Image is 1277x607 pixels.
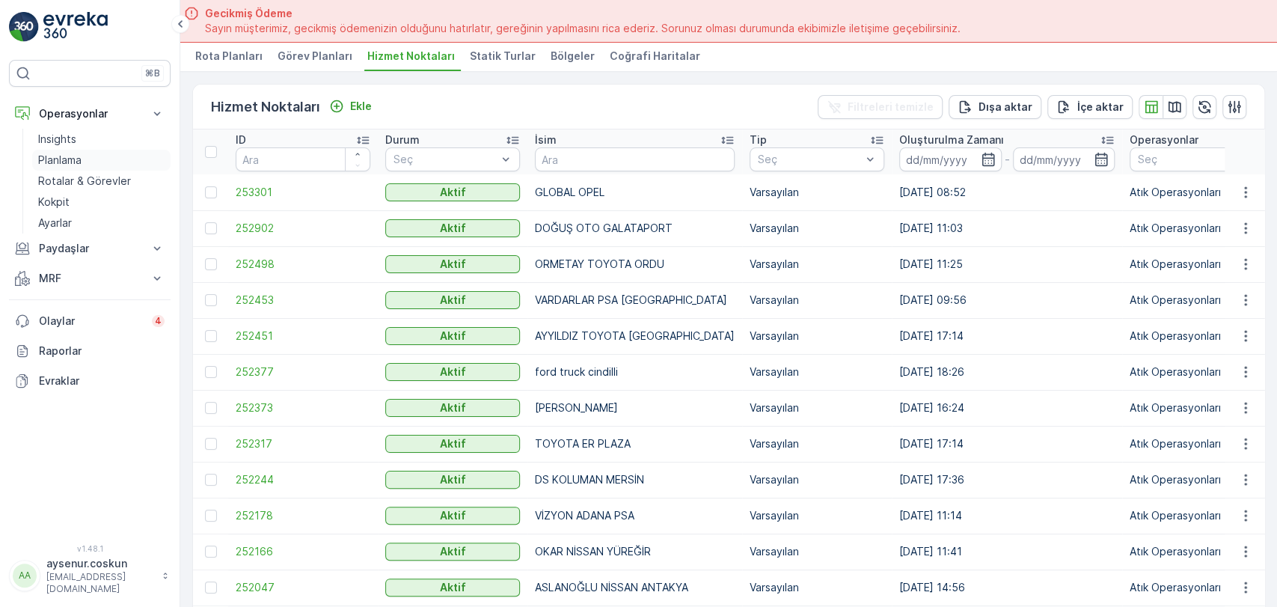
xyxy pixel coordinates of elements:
p: Ekle [350,99,372,114]
div: AA [13,564,37,588]
div: Toggle Row Selected [205,330,217,342]
p: İçe aktar [1077,100,1124,115]
img: logo [9,12,39,42]
td: ASLANOĞLU NİSSAN ANTAKYA [527,570,742,606]
td: [DATE] 11:03 [892,210,1122,246]
p: Rotalar & Görevler [38,174,131,189]
p: MRF [39,271,141,286]
button: Filtreleri temizle [818,95,943,119]
button: Aktif [385,471,520,489]
input: dd/mm/yyyy [1013,147,1115,171]
button: Aktif [385,183,520,201]
td: [DATE] 17:36 [892,462,1122,498]
button: Aktif [385,291,520,309]
p: Seç [758,152,861,167]
a: 252178 [236,508,370,523]
td: [DATE] 11:25 [892,246,1122,282]
td: Varsayılan [742,534,892,570]
td: [DATE] 17:14 [892,318,1122,354]
a: Evraklar [9,366,171,396]
td: ORMETAY TOYOTA ORDU [527,246,742,282]
a: 252373 [236,400,370,415]
a: 252047 [236,580,370,595]
td: Varsayılan [742,318,892,354]
div: Toggle Row Selected [205,510,217,522]
a: Raporlar [9,336,171,366]
p: Raporlar [39,344,165,359]
p: Tip [750,132,767,147]
span: Coğrafi Haritalar [610,49,700,64]
div: Toggle Row Selected [205,402,217,414]
td: Varsayılan [742,462,892,498]
p: Aktif [440,436,466,451]
button: Aktif [385,435,520,453]
img: logo_light-DOdMpM7g.png [43,12,108,42]
td: [DATE] 14:56 [892,570,1122,606]
a: 253301 [236,185,370,200]
td: DOĞUŞ OTO GALATAPORT [527,210,742,246]
td: [DATE] 17:14 [892,426,1122,462]
td: OKAR NİSSAN YÜREĞİR [527,534,742,570]
a: 252377 [236,364,370,379]
span: 252451 [236,329,370,344]
p: Aktif [440,221,466,236]
p: [EMAIL_ADDRESS][DOMAIN_NAME] [46,571,154,595]
button: Operasyonlar [9,99,171,129]
td: [DATE] 18:26 [892,354,1122,390]
input: dd/mm/yyyy [899,147,1002,171]
button: Aktif [385,543,520,561]
a: Insights [32,129,171,150]
td: Varsayılan [742,570,892,606]
span: Görev Planları [278,49,352,64]
p: Ayarlar [38,216,72,231]
button: AAaysenur.coskun[EMAIL_ADDRESS][DOMAIN_NAME] [9,556,171,595]
p: Operasyonlar [39,106,141,121]
p: Aktif [440,580,466,595]
p: aysenur.coskun [46,556,154,571]
td: Varsayılan [742,174,892,210]
a: 252498 [236,257,370,272]
span: Statik Turlar [470,49,536,64]
p: Filtreleri temizle [848,100,934,115]
td: Varsayılan [742,498,892,534]
p: Aktif [440,257,466,272]
a: 252317 [236,436,370,451]
td: DS KOLUMAN MERSİN [527,462,742,498]
td: GLOBAL OPEL [527,174,742,210]
td: VARDARLAR PSA [GEOGRAPHIC_DATA] [527,282,742,318]
a: 252453 [236,293,370,308]
td: [DATE] 09:56 [892,282,1122,318]
input: Ara [535,147,735,171]
a: 252244 [236,472,370,487]
td: [DATE] 16:24 [892,390,1122,426]
a: Kokpit [32,192,171,213]
p: Planlama [38,153,82,168]
span: v 1.48.1 [9,544,171,553]
span: Bölgeler [551,49,595,64]
div: Toggle Row Selected [205,294,217,306]
p: Aktif [440,364,466,379]
button: Aktif [385,327,520,345]
td: Varsayılan [742,354,892,390]
td: [DATE] 08:52 [892,174,1122,210]
p: Hizmet Noktaları [211,97,320,118]
span: Gecikmiş Ödeme [205,6,961,21]
td: ford truck cindilli [527,354,742,390]
p: Aktif [440,185,466,200]
p: Evraklar [39,373,165,388]
td: [PERSON_NAME] [527,390,742,426]
span: Hizmet Noktaları [367,49,455,64]
p: Operasyonlar [1130,132,1198,147]
a: Ayarlar [32,213,171,234]
p: Aktif [440,472,466,487]
p: Aktif [440,544,466,559]
button: Aktif [385,255,520,273]
button: Aktif [385,507,520,525]
button: Aktif [385,219,520,237]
